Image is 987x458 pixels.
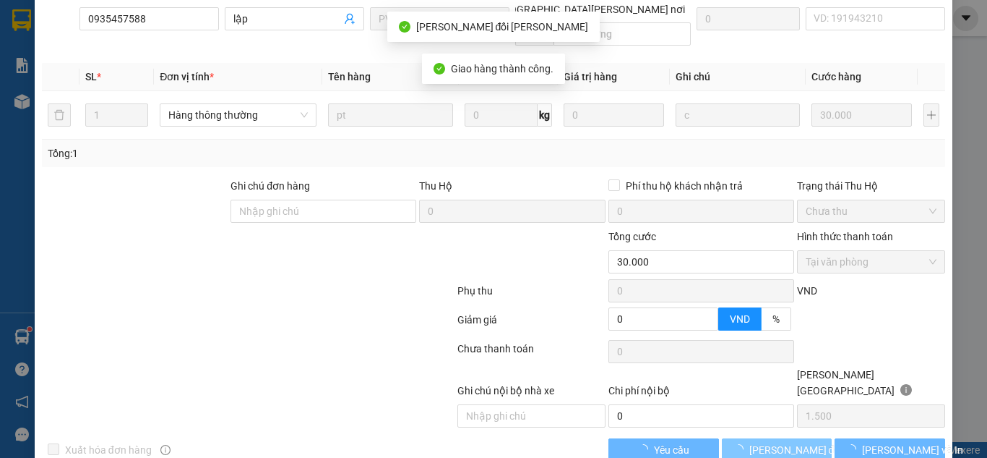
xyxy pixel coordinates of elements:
[328,103,453,127] input: VD: Bàn, Ghế
[676,103,801,127] input: Ghi Chú
[846,444,862,454] span: loading
[48,103,71,127] button: delete
[344,13,355,25] span: user-add
[85,71,97,82] span: SL
[670,63,806,91] th: Ghi chú
[160,71,214,82] span: Đơn vị tính
[564,71,617,82] span: Giá trị hàng
[730,313,750,325] span: VND
[488,1,691,17] span: [GEOGRAPHIC_DATA][PERSON_NAME] nơi
[160,445,171,455] span: info-circle
[328,71,371,82] span: Tên hàng
[797,285,817,297] span: VND
[811,71,861,82] span: Cước hàng
[230,200,416,223] input: Ghi chú đơn hàng
[50,87,168,98] strong: BIÊN NHẬN GỬI HÀNG HOÁ
[379,8,501,30] span: PV Đắk Song
[230,180,310,192] label: Ghi chú đơn hàng
[456,283,607,308] div: Phụ thu
[456,312,607,337] div: Giảm giá
[797,178,945,194] div: Trạng thái Thu Hộ
[564,103,663,127] input: 0
[749,442,842,458] span: [PERSON_NAME] đổi
[797,367,945,404] div: [PERSON_NAME][GEOGRAPHIC_DATA]
[923,103,940,127] button: plus
[139,54,204,65] span: DSG10250212
[416,21,589,33] span: [PERSON_NAME] đổi [PERSON_NAME]
[697,7,800,30] input: Cước giao hàng
[399,21,410,33] span: check-circle
[59,442,158,458] span: Xuất hóa đơn hàng
[457,383,605,404] div: Ghi chú nội bộ nhà xe
[654,442,689,458] span: Yêu cầu
[14,33,33,69] img: logo
[862,442,963,458] span: [PERSON_NAME] và In
[797,231,893,242] label: Hình thức thanh toán
[419,180,452,192] span: Thu Hộ
[553,22,691,46] input: Dọc đường
[608,383,794,404] div: Chi phí nội bộ
[900,384,912,396] span: info-circle
[620,178,749,194] span: Phí thu hộ khách nhận trả
[48,145,382,161] div: Tổng: 1
[145,101,168,109] span: VP 214
[434,63,445,75] span: check-circle
[538,103,552,127] span: kg
[638,444,654,454] span: loading
[806,200,936,222] span: Chưa thu
[451,63,553,75] span: Giao hàng thành công.
[456,341,607,366] div: Chưa thanh toán
[38,23,117,77] strong: CÔNG TY TNHH [GEOGRAPHIC_DATA] 214 QL13 - P.26 - Q.BÌNH THẠNH - TP HCM 1900888606
[772,313,780,325] span: %
[168,104,308,126] span: Hàng thông thường
[137,65,204,76] span: 06:49:08 [DATE]
[14,101,30,122] span: Nơi gửi:
[733,444,749,454] span: loading
[608,231,656,242] span: Tổng cước
[111,101,134,122] span: Nơi nhận:
[806,251,936,273] span: Tại văn phòng
[457,404,605,428] input: Nhập ghi chú
[811,103,911,127] input: 0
